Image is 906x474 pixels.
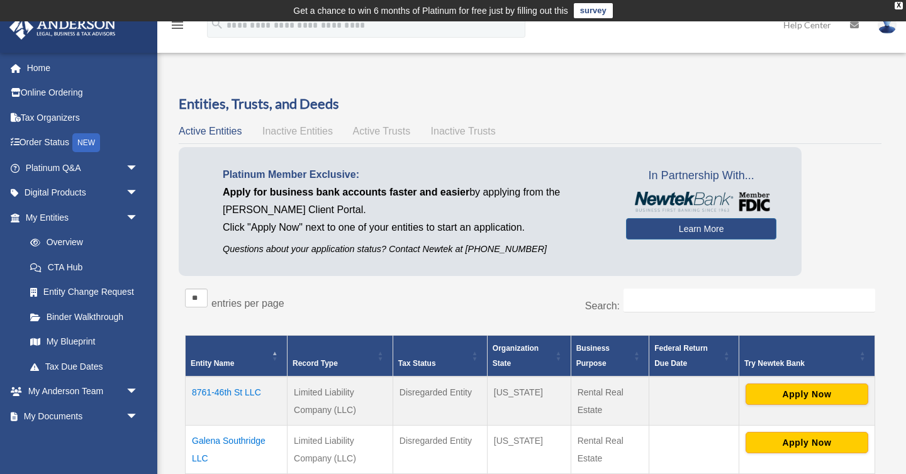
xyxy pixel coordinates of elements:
[9,55,157,80] a: Home
[126,155,151,181] span: arrow_drop_down
[487,377,571,426] td: [US_STATE]
[493,344,539,368] span: Organization State
[186,335,288,377] th: Entity Name: Activate to invert sorting
[191,359,234,368] span: Entity Name
[9,80,157,106] a: Online Ordering
[18,304,151,329] a: Binder Walkthrough
[576,344,610,368] span: Business Purpose
[9,130,157,156] a: Order StatusNEW
[9,429,157,454] a: Online Learningarrow_drop_down
[393,425,487,473] td: Disregarded Entity
[262,126,333,136] span: Inactive Entities
[288,425,393,473] td: Limited Liability Company (LLC)
[585,300,620,311] label: Search:
[626,218,776,240] a: Learn More
[288,377,393,426] td: Limited Liability Company (LLC)
[18,255,151,280] a: CTA Hub
[9,105,157,130] a: Tax Organizers
[126,205,151,231] span: arrow_drop_down
[223,166,607,184] p: Platinum Member Exclusive:
[571,425,649,473] td: Rental Real Estate
[6,15,120,40] img: Anderson Advisors Platinum Portal
[574,3,613,18] a: survey
[654,344,708,368] span: Federal Return Due Date
[649,335,739,377] th: Federal Return Due Date: Activate to sort
[746,383,868,405] button: Apply Now
[72,133,100,152] div: NEW
[223,241,607,257] p: Questions about your application status? Contact Newtek at [PHONE_NUMBER]
[895,2,903,9] div: close
[211,298,284,309] label: entries per page
[9,205,151,230] a: My Entitiesarrow_drop_down
[744,356,856,371] div: Try Newtek Bank
[393,377,487,426] td: Disregarded Entity
[571,335,649,377] th: Business Purpose: Activate to sort
[170,18,185,33] i: menu
[223,187,469,197] span: Apply for business bank accounts faster and easier
[18,230,145,255] a: Overview
[293,359,338,368] span: Record Type
[626,166,776,186] span: In Partnership With...
[9,379,157,404] a: My Anderson Teamarrow_drop_down
[739,335,875,377] th: Try Newtek Bank : Activate to sort
[126,404,151,429] span: arrow_drop_down
[126,429,151,455] span: arrow_drop_down
[179,94,881,114] h3: Entities, Trusts, and Deeds
[223,219,607,236] p: Click "Apply Now" next to one of your entities to start an application.
[186,425,288,473] td: Galena Southridge LLC
[18,280,151,305] a: Entity Change Request
[487,425,571,473] td: [US_STATE]
[126,379,151,405] span: arrow_drop_down
[632,192,770,212] img: NewtekBankLogoSM.png
[487,335,571,377] th: Organization State: Activate to sort
[210,17,224,31] i: search
[393,335,487,377] th: Tax Status: Activate to sort
[398,359,436,368] span: Tax Status
[223,184,607,219] p: by applying from the [PERSON_NAME] Client Portal.
[431,126,496,136] span: Inactive Trusts
[179,126,242,136] span: Active Entities
[170,22,185,33] a: menu
[9,180,157,206] a: Digital Productsarrow_drop_down
[288,335,393,377] th: Record Type: Activate to sort
[9,155,157,180] a: Platinum Q&Aarrow_drop_down
[186,377,288,426] td: 8761-46th St LLC
[746,432,868,453] button: Apply Now
[9,404,157,429] a: My Documentsarrow_drop_down
[571,377,649,426] td: Rental Real Estate
[353,126,411,136] span: Active Trusts
[18,329,151,355] a: My Blueprint
[18,354,151,379] a: Tax Due Dates
[878,16,897,34] img: User Pic
[126,180,151,206] span: arrow_drop_down
[293,3,568,18] div: Get a chance to win 6 months of Platinum for free just by filling out this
